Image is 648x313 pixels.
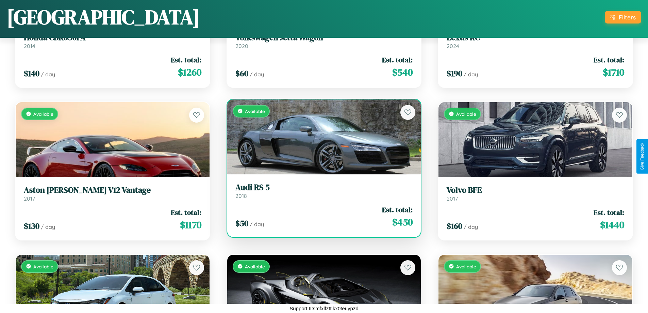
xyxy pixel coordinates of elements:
span: / day [250,221,264,228]
a: Volvo BFE2017 [447,185,624,202]
span: $ 50 [235,218,248,229]
span: $ 1170 [180,218,201,232]
span: Est. total: [594,207,624,217]
span: Available [33,111,53,117]
span: Est. total: [382,55,413,65]
span: 2024 [447,43,459,49]
span: Available [245,108,265,114]
span: 2017 [447,195,458,202]
h3: Lexus RC [447,33,624,43]
span: $ 1440 [600,218,624,232]
span: 2017 [24,195,35,202]
h3: Volkswagen Jetta Wagon [235,33,413,43]
a: Aston [PERSON_NAME] V12 Vantage2017 [24,185,201,202]
span: 2020 [235,43,248,49]
h3: Audi RS 5 [235,183,413,192]
span: $ 1710 [603,65,624,79]
span: $ 540 [392,65,413,79]
span: Available [456,111,476,117]
span: Est. total: [382,205,413,215]
span: / day [250,71,264,78]
a: Honda CBR650FA2014 [24,33,201,49]
a: Lexus RC2024 [447,33,624,49]
span: 2018 [235,192,247,199]
span: Available [456,264,476,269]
span: Est. total: [171,55,201,65]
h3: Volvo BFE [447,185,624,195]
h3: Honda CBR650FA [24,33,201,43]
button: Filters [605,11,641,24]
span: $ 140 [24,68,39,79]
span: $ 160 [447,220,462,232]
span: $ 190 [447,68,462,79]
span: Est. total: [594,55,624,65]
div: Give Feedback [640,143,645,170]
span: $ 60 [235,68,248,79]
span: / day [41,71,55,78]
a: Audi RS 52018 [235,183,413,199]
span: / day [464,71,478,78]
h1: [GEOGRAPHIC_DATA] [7,3,200,31]
span: $ 1260 [178,65,201,79]
span: $ 130 [24,220,39,232]
span: / day [41,223,55,230]
h3: Aston [PERSON_NAME] V12 Vantage [24,185,201,195]
span: Available [245,264,265,269]
span: 2014 [24,43,35,49]
span: / day [464,223,478,230]
a: Volkswagen Jetta Wagon2020 [235,33,413,49]
p: Support ID: mfxlfzttikx0teuypzd [289,304,359,313]
span: Est. total: [171,207,201,217]
span: Available [33,264,53,269]
div: Filters [619,14,636,21]
span: $ 450 [392,215,413,229]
